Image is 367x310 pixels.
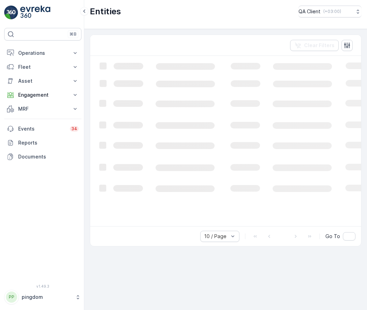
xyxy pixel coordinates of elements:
a: Events34 [4,122,81,136]
p: QA Client [298,8,321,15]
a: Reports [4,136,81,150]
p: Documents [18,153,79,160]
p: Clear Filters [304,42,334,49]
p: Entities [90,6,121,17]
button: Clear Filters [290,40,339,51]
p: 34 [71,126,77,132]
button: PPpingdom [4,290,81,304]
button: Fleet [4,60,81,74]
p: Fleet [18,64,67,71]
button: QA Client(+03:00) [298,6,361,17]
p: Asset [18,77,67,84]
p: pingdom [22,294,72,301]
a: Documents [4,150,81,164]
span: Go To [325,233,340,240]
button: Operations [4,46,81,60]
p: Engagement [18,91,67,98]
span: v 1.49.3 [4,284,81,288]
p: Events [18,125,66,132]
button: Asset [4,74,81,88]
p: ( +03:00 ) [323,9,341,14]
button: Engagement [4,88,81,102]
p: Reports [18,139,79,146]
p: MRF [18,105,67,112]
div: PP [6,291,17,303]
img: logo_light-DOdMpM7g.png [20,6,50,20]
p: ⌘B [70,31,77,37]
p: Operations [18,50,67,57]
button: MRF [4,102,81,116]
img: logo [4,6,18,20]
